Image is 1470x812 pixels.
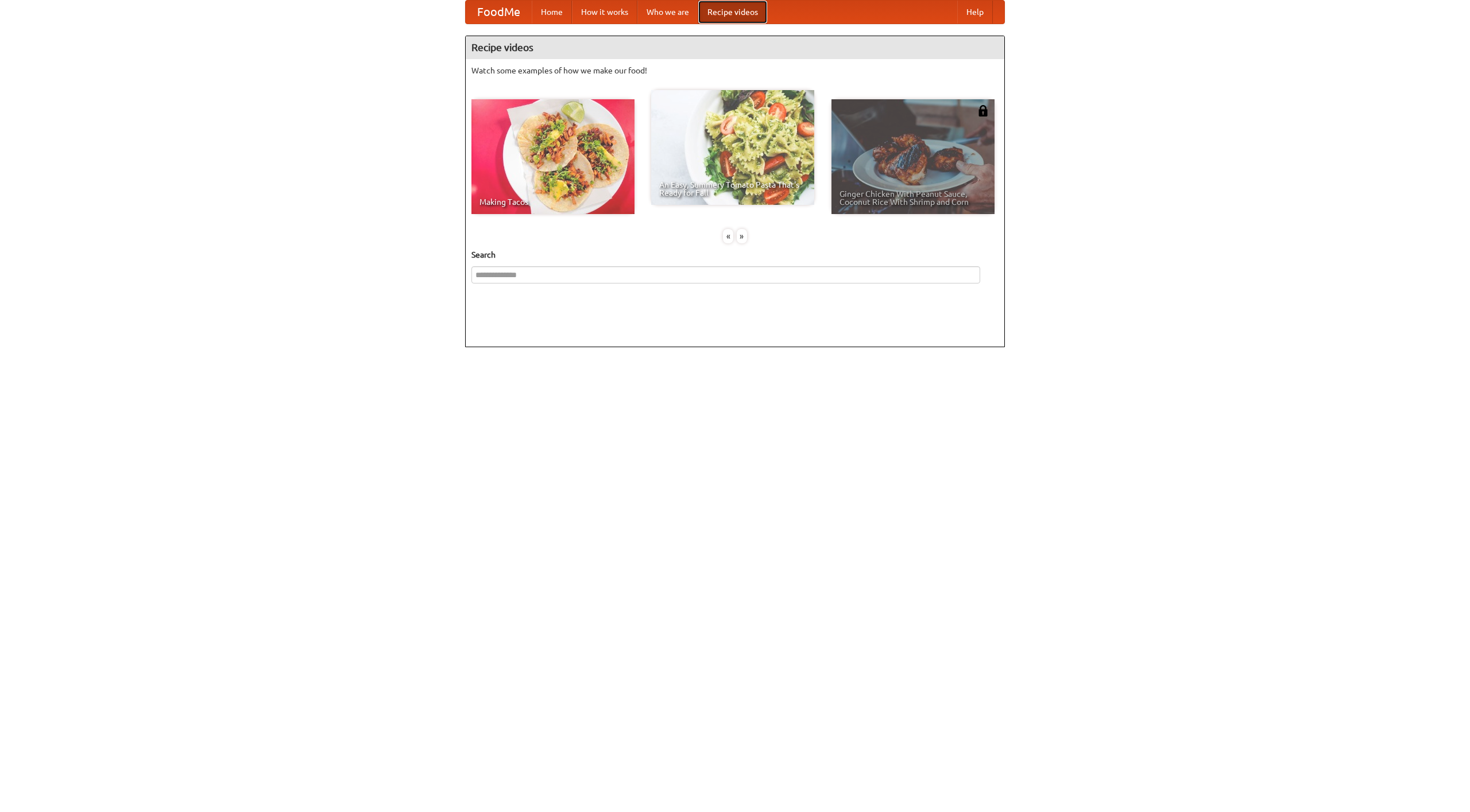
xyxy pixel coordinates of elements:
a: Recipe videos [698,1,767,24]
div: » [737,229,747,243]
a: Help [957,1,993,24]
a: Who we are [637,1,698,24]
span: Making Tacos [479,198,626,206]
p: Watch some examples of how we make our food! [471,65,999,76]
a: How it works [572,1,637,24]
img: 483408.png [977,105,989,116]
span: An Easy, Summery Tomato Pasta That's Ready for Fall [659,181,806,197]
div: « [723,229,733,243]
a: FoodMe [466,1,532,24]
a: Making Tacos [471,99,635,214]
a: Home [532,1,572,24]
a: An Easy, Summery Tomato Pasta That's Ready for Fall [651,90,814,205]
h4: Recipe videos [466,36,1004,59]
h5: Search [471,249,999,261]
